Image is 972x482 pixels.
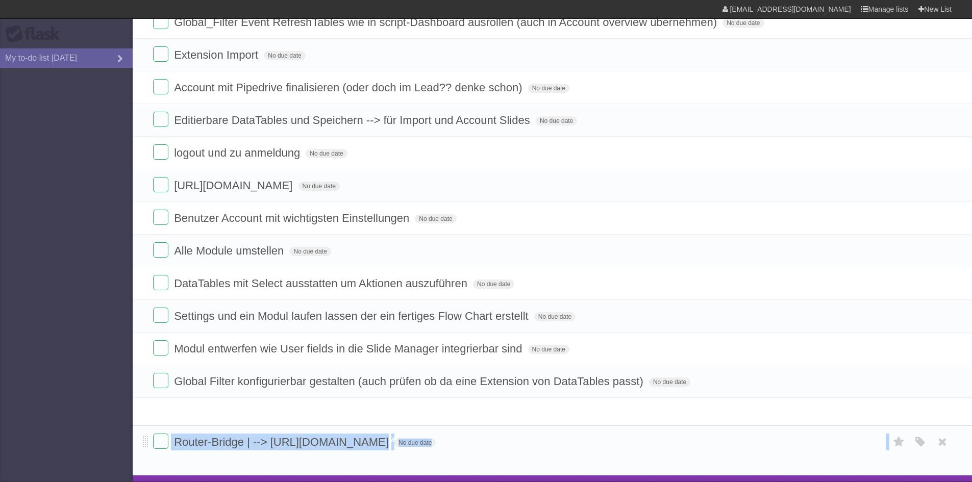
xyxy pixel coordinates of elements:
span: No due date [289,247,331,256]
label: Done [153,112,168,127]
span: No due date [264,51,305,60]
label: Done [153,79,168,94]
span: No due date [722,18,764,28]
span: No due date [473,280,514,289]
span: Account mit Pipedrive finalisieren (oder doch im Lead?? denke schon) [174,81,525,94]
span: Benutzer Account mit wichtigsten Einstellungen [174,212,412,224]
label: Done [153,373,168,388]
label: Done [153,46,168,62]
span: logout und zu anmeldung [174,146,303,159]
label: Star task [889,434,909,450]
span: No due date [649,377,690,387]
div: Flask [5,25,66,43]
label: Done [153,144,168,160]
label: Done [153,340,168,356]
span: Alle Module umstellen [174,244,286,257]
span: No due date [536,116,577,125]
span: [URL][DOMAIN_NAME] [174,179,295,192]
span: Global_Filter Event RefreshTables wie in script-Dashboard ausrollen (auch in Account overview übe... [174,16,719,29]
span: DataTables mit Select ausstatten um Aktionen auszuführen [174,277,470,290]
span: Router-Bridge | --> [URL][DOMAIN_NAME] [174,436,391,448]
span: No due date [415,214,456,223]
span: No due date [394,438,436,447]
span: No due date [534,312,576,321]
label: Done [153,242,168,258]
label: Done [153,14,168,29]
span: No due date [306,149,347,158]
span: Extension Import [174,48,261,61]
span: Modul entwerfen wie User fields in die Slide Manager integrierbar sind [174,342,525,355]
span: No due date [528,84,569,93]
label: Done [153,210,168,225]
span: Settings und ein Modul laufen lassen der ein fertiges Flow Chart erstellt [174,310,531,322]
label: Done [153,308,168,323]
label: Done [153,434,168,449]
label: Done [153,177,168,192]
span: Editierbare DataTables und Speichern --> für Import und Account Slides [174,114,533,126]
span: No due date [298,182,340,191]
label: Done [153,275,168,290]
span: Global Filter konfigurierbar gestalten (auch prüfen ob da eine Extension von DataTables passt) [174,375,646,388]
span: No due date [528,345,569,354]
